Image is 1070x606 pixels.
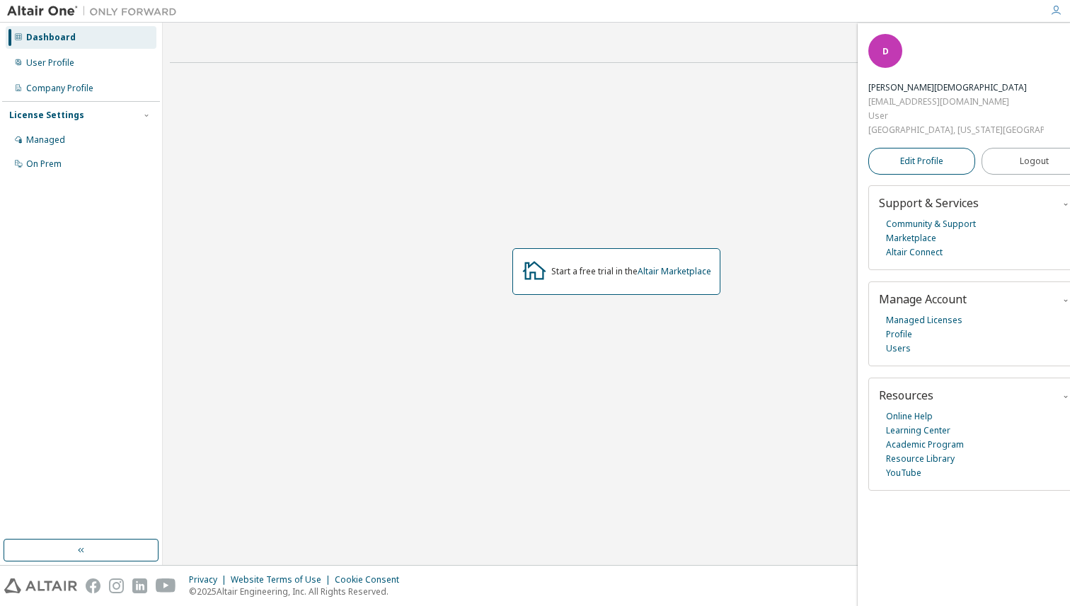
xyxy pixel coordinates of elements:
[886,424,950,438] a: Learning Center
[26,32,76,43] div: Dashboard
[86,578,100,593] img: facebook.svg
[26,83,93,94] div: Company Profile
[189,585,408,598] p: © 2025 Altair Engineering, Inc. All Rights Reserved.
[231,574,335,585] div: Website Terms of Use
[156,578,176,593] img: youtube.svg
[7,4,184,18] img: Altair One
[868,123,1044,137] div: [GEOGRAPHIC_DATA], [US_STATE][GEOGRAPHIC_DATA]
[868,148,975,175] a: Edit Profile
[1020,154,1049,168] span: Logout
[886,409,933,424] a: Online Help
[886,438,964,452] a: Academic Program
[868,109,1044,123] div: User
[886,466,921,480] a: YouTube
[886,342,911,356] a: Users
[879,291,967,307] span: Manage Account
[551,266,711,277] div: Start a free trial in the
[900,156,943,167] span: Edit Profile
[868,95,1044,109] div: [EMAIL_ADDRESS][DOMAIN_NAME]
[109,578,124,593] img: instagram.svg
[26,57,74,69] div: User Profile
[886,313,962,327] a: Managed Licenses
[886,452,955,466] a: Resource Library
[879,388,933,403] span: Resources
[886,231,936,245] a: Marketplace
[886,217,976,231] a: Community & Support
[886,245,943,260] a: Altair Connect
[189,574,231,585] div: Privacy
[638,265,711,277] a: Altair Marketplace
[879,195,979,211] span: Support & Services
[4,578,77,593] img: altair_logo.svg
[882,45,889,57] span: D
[132,578,147,593] img: linkedin.svg
[335,574,408,585] div: Cookie Consent
[868,81,1044,95] div: David Gay
[26,134,65,146] div: Managed
[26,158,62,170] div: On Prem
[886,327,912,342] a: Profile
[9,110,84,121] div: License Settings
